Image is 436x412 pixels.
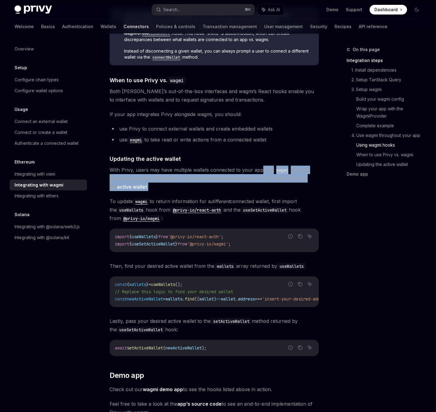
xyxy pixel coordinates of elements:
[356,140,426,150] a: Using wagmi hooks
[356,94,426,104] a: Build your wagmi config
[14,76,59,83] div: Configure chain types
[310,19,327,34] a: Security
[165,296,182,302] span: wallets
[168,234,221,239] span: '@privy-io/react-auth'
[133,198,150,204] a: wagmi
[62,19,93,34] a: Authentication
[221,296,236,302] span: wallet
[110,166,319,191] span: With Privy, users may have multiple wallets connected to your app, but ’s React hooks return info...
[182,296,185,302] span: .
[14,45,34,53] div: Overview
[351,85,426,94] a: 3. Setup wagmi
[14,234,69,241] div: Integrating with @solana/kit
[211,198,230,204] em: different
[123,19,149,34] a: Connectors
[203,19,257,34] a: Transaction management
[194,296,199,302] span: ((
[110,385,319,394] span: Check out our to see the hooks listed above in action.
[306,344,314,352] button: Ask AI
[202,345,207,351] span: );
[14,106,28,113] h5: Usage
[10,127,87,138] a: Connect or create a wallet
[10,221,87,232] a: Integrating with @solana/web3.js
[211,318,252,325] code: setActiveWallet
[287,344,294,352] button: Report incorrect code
[14,211,30,218] h5: Solana
[152,4,255,15] button: Search...⌘K
[14,158,35,166] h5: Ethereum
[296,344,304,352] button: Copy the contents from the code block
[170,207,223,213] a: @privy-io/react-auth
[115,234,129,239] span: import
[214,296,216,302] span: )
[127,296,163,302] span: newActiveWallet
[412,5,422,15] button: Toggle dark mode
[121,215,162,221] a: @privy-io/wagmi
[238,296,255,302] span: address
[14,118,68,125] div: Connect an external wallet
[216,296,221,302] span: =>
[10,85,87,96] a: Configure wallet options
[41,19,55,34] a: Basics
[245,7,251,12] span: ⌘ K
[10,44,87,54] a: Overview
[178,241,187,247] span: from
[110,110,319,118] span: If your app integrates Privy alongside wagmi, you should:
[156,19,195,34] a: Policies & controls
[115,289,233,294] span: // Replace this logic to find your desired wallet
[156,234,158,239] span: }
[241,207,289,213] code: useSetActiveWallet
[10,116,87,127] a: Connect an external wallet
[287,280,294,288] button: Report incorrect code
[10,169,87,180] a: Integrating with viem
[351,131,426,140] a: 4. Use wagmi throughout your app
[117,326,165,333] code: useSetActiveWallet
[129,282,146,287] span: wallets
[351,75,426,85] a: 2. Setup TanStack Query
[236,296,238,302] span: .
[374,7,398,13] span: Dashboard
[143,386,183,393] a: wagmi demo app
[127,282,129,287] span: {
[199,296,214,302] span: wallet
[124,48,313,60] span: Instead of disconnecting a given wallet, you can always prompt a user to connect a different wall...
[110,262,319,270] span: Then, find your desired active wallet from the array returned by
[110,87,319,104] span: Both [PERSON_NAME]’s out-of-the-box interfaces and wagmi’s React hooks enable you to interface wi...
[127,345,163,351] span: setActiveWallet
[287,232,294,240] button: Report incorrect code
[115,282,127,287] span: const
[10,74,87,85] a: Configure chain types
[163,6,180,13] div: Search...
[262,296,332,302] span: 'insert-your-desired-address'
[163,296,165,302] span: =
[347,56,426,65] a: Integration steps
[228,241,231,247] span: ;
[10,190,87,201] a: Integrating with ethers
[356,150,426,160] a: When to use Privy vs. wagmi
[306,232,314,240] button: Ask AI
[163,345,165,351] span: (
[356,104,426,121] a: Wrap your app with the WagmiProvider
[146,282,149,287] span: }
[132,234,156,239] span: useWallets
[177,401,222,407] a: app’s source code
[133,198,150,205] code: wagmi
[110,197,319,222] span: To update to return information for a connected wallet, first import the hook from and the hook f...
[14,19,34,34] a: Welcome
[277,263,306,270] code: useWallets
[165,345,202,351] span: newActiveWallet
[356,160,426,169] a: Updating the active wallet
[110,371,144,380] span: Demo app
[117,207,146,213] code: useWallets
[274,167,291,173] a: wagmi
[158,234,168,239] span: from
[10,180,87,190] a: Integrating with wagmi
[129,241,132,247] span: {
[127,137,144,143] code: wagmi
[150,54,182,60] a: connectWallet
[214,263,236,270] code: wallets
[14,223,80,230] div: Integrating with @solana/web3.js
[221,234,223,239] span: ;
